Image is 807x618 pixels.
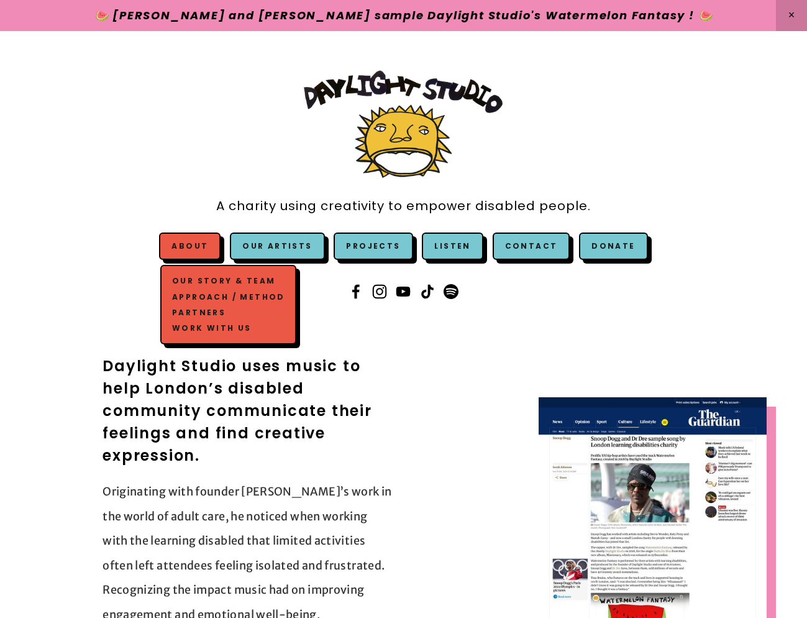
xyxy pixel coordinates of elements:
[493,233,570,260] a: Contact
[169,305,288,320] a: Partners
[434,241,470,251] a: Listen
[230,233,324,260] a: Our Artists
[579,233,647,260] a: Donate
[334,233,413,260] a: Projects
[169,274,288,289] a: Our Story & Team
[169,320,288,336] a: Work with us
[171,241,208,251] a: About
[216,192,591,220] a: A charity using creativity to empower disabled people.
[103,355,393,467] h2: Daylight Studio uses music to help London’s disabled community communicate their feelings and fin...
[169,289,288,305] a: Approach / Method
[304,70,503,178] img: Daylight Studio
